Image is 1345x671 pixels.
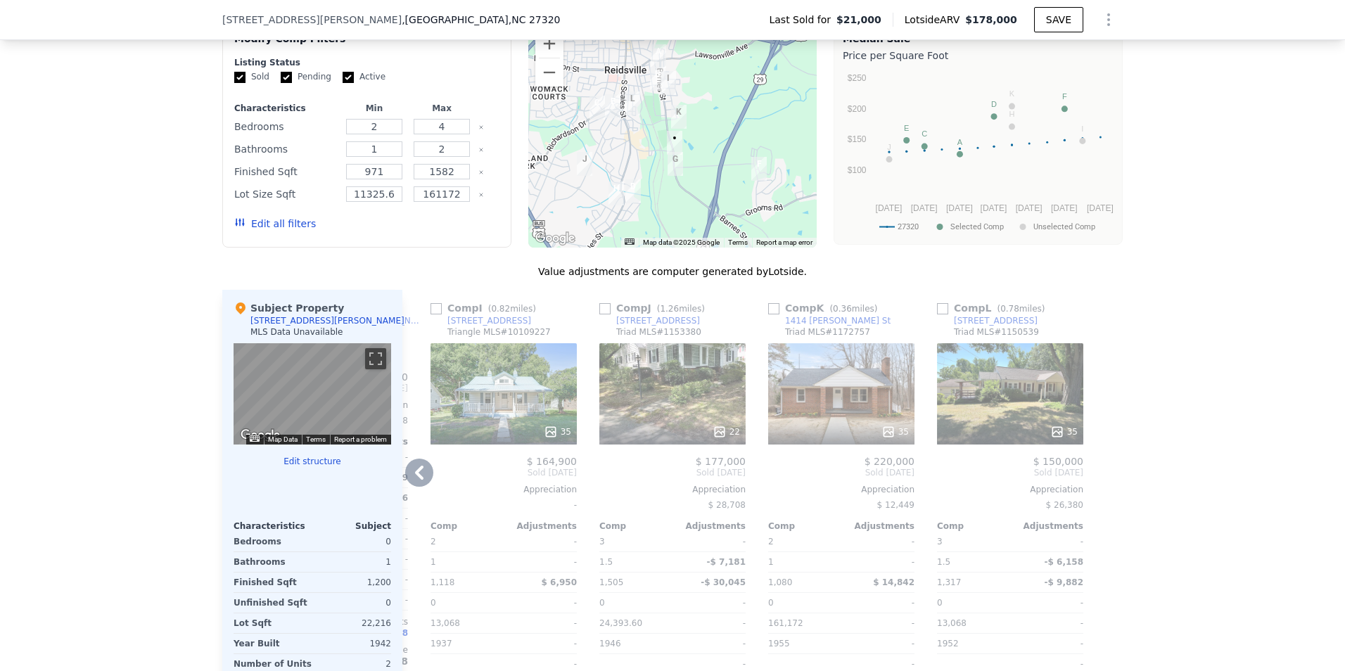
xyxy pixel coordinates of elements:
[599,634,670,653] div: 1946
[937,315,1038,326] a: [STREET_ADDRESS]
[1010,520,1083,532] div: Adjustments
[675,634,746,653] div: -
[532,229,578,248] img: Google
[844,613,914,633] div: -
[431,467,577,478] span: Sold [DATE]
[1051,203,1078,213] text: [DATE]
[599,520,672,532] div: Comp
[728,238,748,246] a: Terms (opens in new tab)
[234,456,391,467] button: Edit structure
[937,520,1010,532] div: Comp
[848,134,867,144] text: $150
[431,618,460,628] span: 13,068
[841,520,914,532] div: Adjustments
[506,613,577,633] div: -
[234,343,391,445] div: Map
[411,103,473,114] div: Max
[954,315,1038,326] div: [STREET_ADDRESS]
[937,537,943,547] span: 3
[922,129,927,138] text: C
[1013,532,1083,551] div: -
[431,552,501,572] div: 1
[843,46,1114,65] div: Price per Square Foot
[937,552,1007,572] div: 1.5
[751,157,767,181] div: 1620 Derbyshire Trl
[343,71,385,83] label: Active
[431,301,542,315] div: Comp I
[234,634,310,653] div: Year Built
[768,315,891,326] a: 1414 [PERSON_NAME] St
[431,315,531,326] a: [STREET_ADDRESS]
[234,613,310,633] div: Lot Sqft
[268,435,298,445] button: Map Data
[991,304,1050,314] span: ( miles)
[343,103,405,114] div: Min
[605,94,620,118] div: 1208 S Park Dr
[234,301,344,315] div: Subject Property
[668,152,683,176] div: 1833 Barnes St
[250,326,343,338] div: MLS Data Unavailable
[544,425,571,439] div: 35
[250,315,404,326] div: [STREET_ADDRESS][PERSON_NAME]
[599,484,746,495] div: Appreciation
[707,557,746,567] span: -$ 7,181
[365,348,386,369] button: Toggle fullscreen view
[877,500,914,510] span: $ 12,449
[577,152,592,176] div: 1826 S Park Dr
[234,71,269,83] label: Sold
[769,13,836,27] span: Last Sold for
[1033,456,1083,467] span: $ 150,000
[491,304,510,314] span: 0.82
[506,593,577,613] div: -
[250,435,260,442] button: Keyboard shortcuts
[991,100,997,108] text: D
[768,301,883,315] div: Comp K
[237,426,283,445] a: Open this area in Google Maps (opens a new window)
[1033,222,1095,231] text: Unselected Comp
[625,238,635,245] button: Keyboard shortcuts
[843,65,1114,241] svg: A chart.
[234,117,338,136] div: Bedrooms
[1050,425,1078,439] div: 35
[222,264,1123,279] div: Value adjustments are computer generated by Lotside .
[1081,124,1083,133] text: I
[965,14,1017,25] span: $178,000
[844,593,914,613] div: -
[625,91,640,115] div: 1107 Forest St
[281,71,331,83] label: Pending
[768,618,803,628] span: 161,172
[306,435,326,443] a: Terms (opens in new tab)
[1013,613,1083,633] div: -
[535,58,563,87] button: Zoom out
[937,618,967,628] span: 13,068
[234,72,246,83] input: Sold
[675,593,746,613] div: -
[937,301,1051,315] div: Comp L
[599,598,605,608] span: 0
[234,552,310,572] div: Bathrooms
[768,537,774,547] span: 2
[844,634,914,653] div: -
[848,104,867,114] text: $200
[937,484,1083,495] div: Appreciation
[315,593,391,613] div: 0
[315,613,391,633] div: 22,216
[768,467,914,478] span: Sold [DATE]
[589,96,605,120] div: 1206 Fillman Dr
[836,13,881,27] span: $21,000
[768,577,792,587] span: 1,080
[876,203,903,213] text: [DATE]
[234,573,310,592] div: Finished Sqft
[651,304,710,314] span: ( miles)
[865,456,914,467] span: $ 220,000
[334,435,387,443] a: Report a problem
[431,598,436,608] span: 0
[873,577,914,587] span: $ 14,842
[785,326,870,338] div: Triad MLS # 1172757
[1013,634,1083,653] div: -
[315,532,391,551] div: 0
[848,73,867,83] text: $250
[431,495,577,515] div: -
[643,238,720,246] span: Map data ©2025 Google
[844,552,914,572] div: -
